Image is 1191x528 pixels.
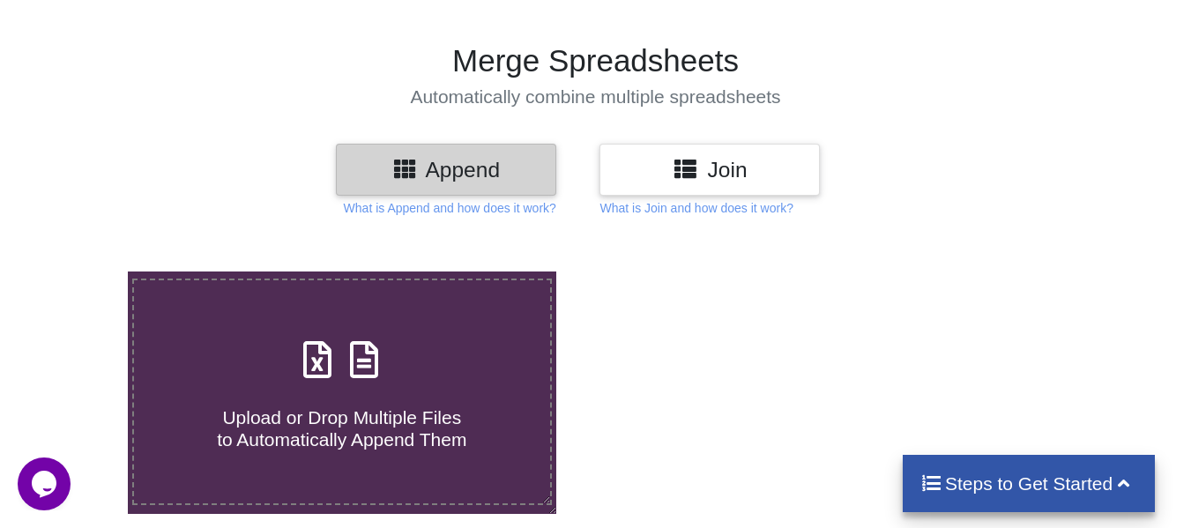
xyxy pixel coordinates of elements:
[344,199,556,217] p: What is Append and how does it work?
[920,472,1138,495] h4: Steps to Get Started
[217,407,466,450] span: Upload or Drop Multiple Files to Automatically Append Them
[613,157,807,182] h3: Join
[349,157,543,182] h3: Append
[18,457,74,510] iframe: chat widget
[599,199,793,217] p: What is Join and how does it work?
